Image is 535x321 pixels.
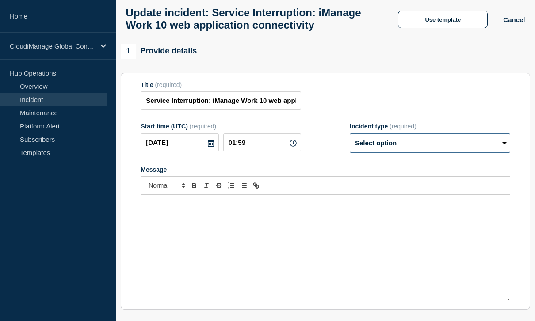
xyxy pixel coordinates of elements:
button: Use template [398,11,488,28]
div: Start time (UTC) [141,123,301,130]
div: Message [141,166,510,173]
span: (required) [390,123,417,130]
h1: Update incident: Service Interruption: iManage Work 10 web application connectivity [126,7,383,31]
input: HH:MM [223,133,301,151]
button: Cancel [503,16,525,23]
button: Toggle bulleted list [237,180,250,191]
div: Incident type [350,123,510,130]
input: Title [141,91,301,110]
select: Incident type [350,133,510,153]
div: Message [141,195,510,301]
span: (required) [155,81,182,88]
div: Provide details [121,44,197,59]
button: Toggle ordered list [225,180,237,191]
button: Toggle strikethrough text [213,180,225,191]
p: CloudiManage Global Connected Hub [10,42,95,50]
button: Toggle italic text [200,180,213,191]
span: (required) [190,123,217,130]
button: Toggle link [250,180,262,191]
button: Toggle bold text [188,180,200,191]
div: Title [141,81,301,88]
input: YYYY-MM-DD [141,133,218,151]
span: Font size [145,180,188,191]
span: 1 [121,44,136,59]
